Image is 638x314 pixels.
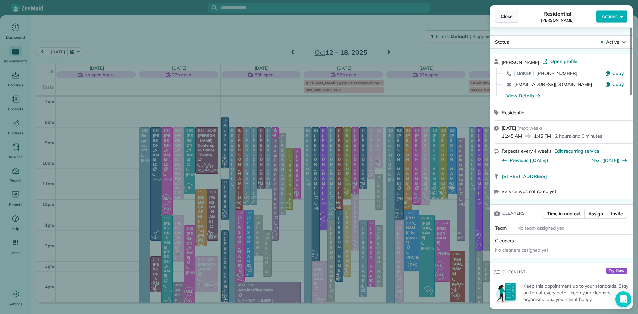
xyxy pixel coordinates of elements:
[554,148,599,154] span: Edit recurring service
[605,81,624,88] button: Copy
[514,70,534,77] span: MOBILE
[495,247,548,253] span: No cleaners assigned yet
[611,210,623,217] span: Invite
[543,10,572,18] span: Residential
[534,133,551,139] span: 1:45 PM
[502,157,548,164] button: Previous ([DATE])
[514,81,592,87] a: [EMAIL_ADDRESS][DOMAIN_NAME]
[612,81,624,87] span: Copy
[495,10,518,23] button: Close
[502,269,526,275] span: Checklist
[502,173,547,180] span: [STREET_ADDRESS]
[555,133,602,139] p: 2 hours and 0 minutes
[536,70,577,76] span: [PHONE_NUMBER]
[606,39,619,45] span: Active
[591,157,628,164] button: Next ([DATE])
[612,70,624,76] span: Copy
[501,13,513,20] span: Close
[506,92,540,99] button: View Details
[495,39,509,45] span: Status
[502,173,629,180] a: [STREET_ADDRESS]
[517,125,542,131] span: ( next week )
[502,210,525,217] span: Cleaners
[539,60,543,65] span: ·
[502,59,539,65] span: [PERSON_NAME]
[606,268,627,274] span: Try Now
[514,70,577,77] a: MOBILE[PHONE_NUMBER]
[502,125,516,131] span: [DATE]
[541,18,574,23] span: [PERSON_NAME]
[588,210,603,217] span: Assign
[517,225,564,231] span: No team assigned yet
[502,110,525,116] span: Residential
[591,157,620,163] a: Next ([DATE])
[502,133,522,139] span: 11:45 AM
[495,225,507,231] span: Team
[502,148,552,154] span: Repeats every 4 weeks
[602,13,618,20] span: Actions
[523,283,629,303] p: Keep this appointment up to your standards. Stay on top of every detail, keep your cleaners organ...
[607,209,627,219] button: Invite
[543,209,585,219] button: Time in and out
[502,188,556,195] span: Service was not rated yet
[547,210,581,217] span: Time in and out
[584,209,607,219] button: Assign
[542,58,577,65] a: Open profile
[510,157,548,164] span: Previous ([DATE])
[550,58,577,65] span: Open profile
[495,238,514,244] span: Cleaners
[615,291,631,307] div: Open Intercom Messenger
[605,70,624,77] button: Copy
